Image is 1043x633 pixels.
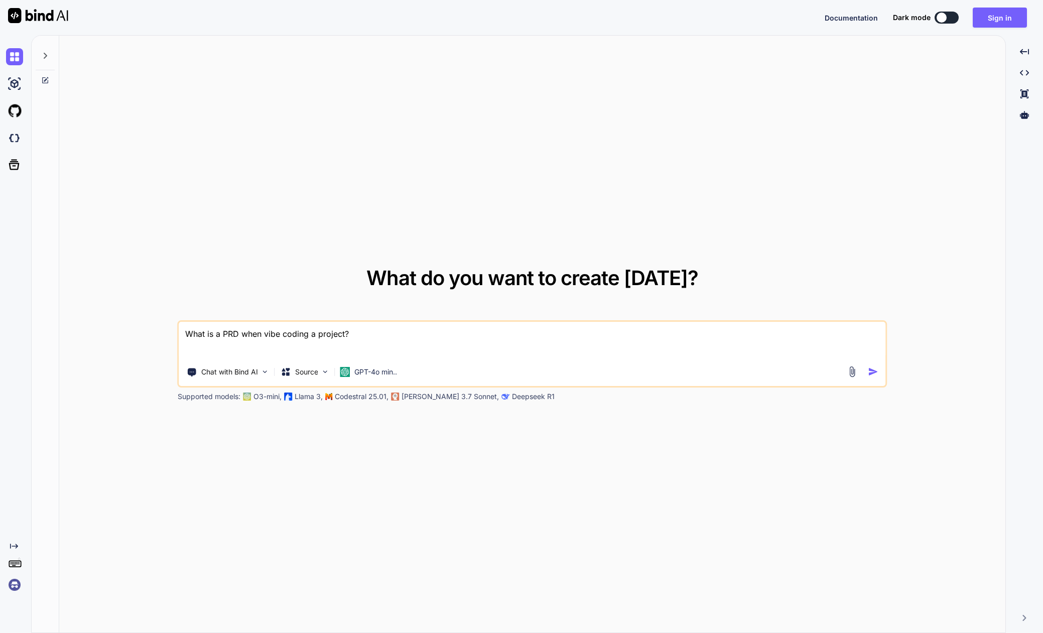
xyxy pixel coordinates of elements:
[6,576,23,593] img: signin
[392,393,400,401] img: claude
[8,8,68,23] img: Bind AI
[179,322,886,359] textarea: What is a PRD when vibe coding a project?
[201,367,258,377] p: Chat with Bind AI
[243,393,251,401] img: GPT-4
[6,48,23,65] img: chat
[295,367,318,377] p: Source
[321,367,330,376] img: Pick Models
[340,367,350,377] img: GPT-4o mini
[354,367,397,377] p: GPT-4o min..
[285,393,293,401] img: Llama2
[6,130,23,147] img: darkCloudIdeIcon
[6,102,23,119] img: githubLight
[512,392,555,402] p: Deepseek R1
[502,393,510,401] img: claude
[261,367,270,376] img: Pick Tools
[335,392,388,402] p: Codestral 25.01,
[973,8,1027,28] button: Sign in
[868,366,878,377] img: icon
[178,392,240,402] p: Supported models:
[893,13,931,23] span: Dark mode
[402,392,499,402] p: [PERSON_NAME] 3.7 Sonnet,
[846,366,858,377] img: attachment
[825,13,878,23] button: Documentation
[326,393,333,400] img: Mistral-AI
[825,14,878,22] span: Documentation
[295,392,323,402] p: Llama 3,
[253,392,282,402] p: O3-mini,
[366,266,698,290] span: What do you want to create [DATE]?
[6,75,23,92] img: ai-studio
